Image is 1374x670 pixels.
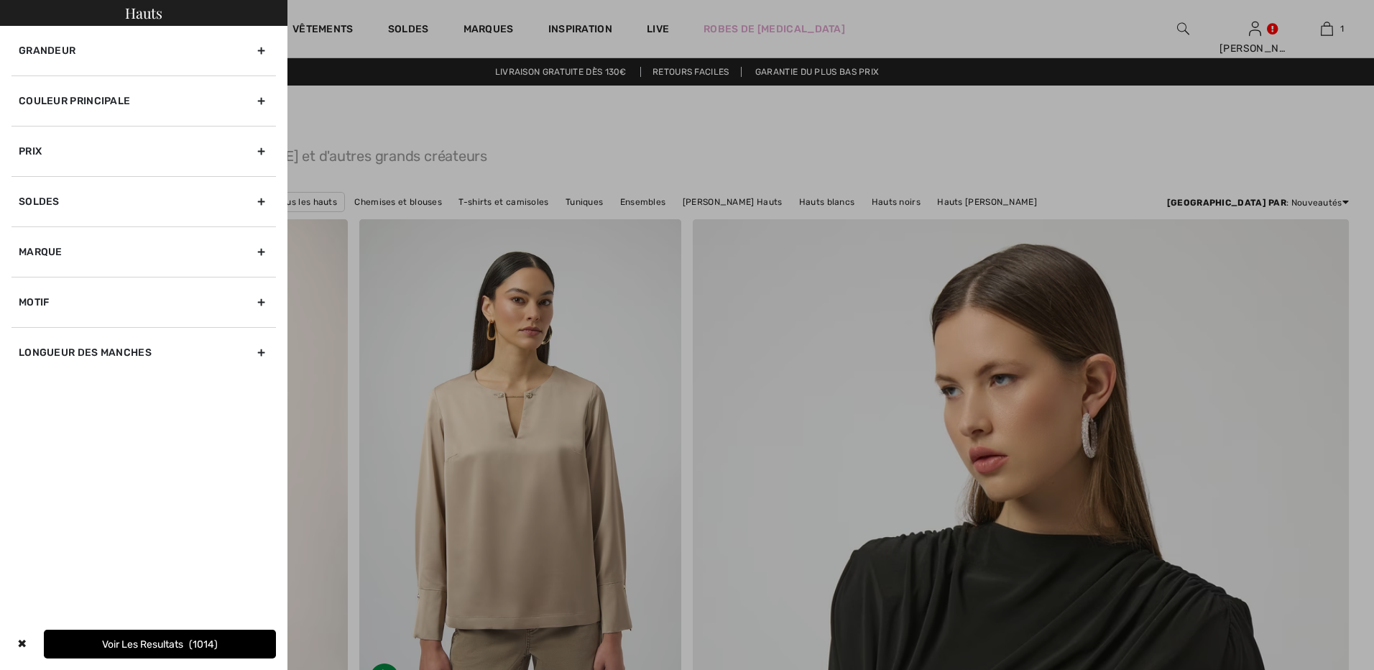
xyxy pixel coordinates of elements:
[11,327,276,377] div: Longueur des manches
[11,75,276,126] div: Couleur Principale
[11,126,276,176] div: Prix
[11,26,276,75] div: Grandeur
[189,638,218,651] span: 1014
[11,226,276,277] div: Marque
[44,630,276,658] button: Voir les resultats1014
[11,277,276,327] div: Motif
[11,630,32,658] div: ✖
[11,176,276,226] div: Soldes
